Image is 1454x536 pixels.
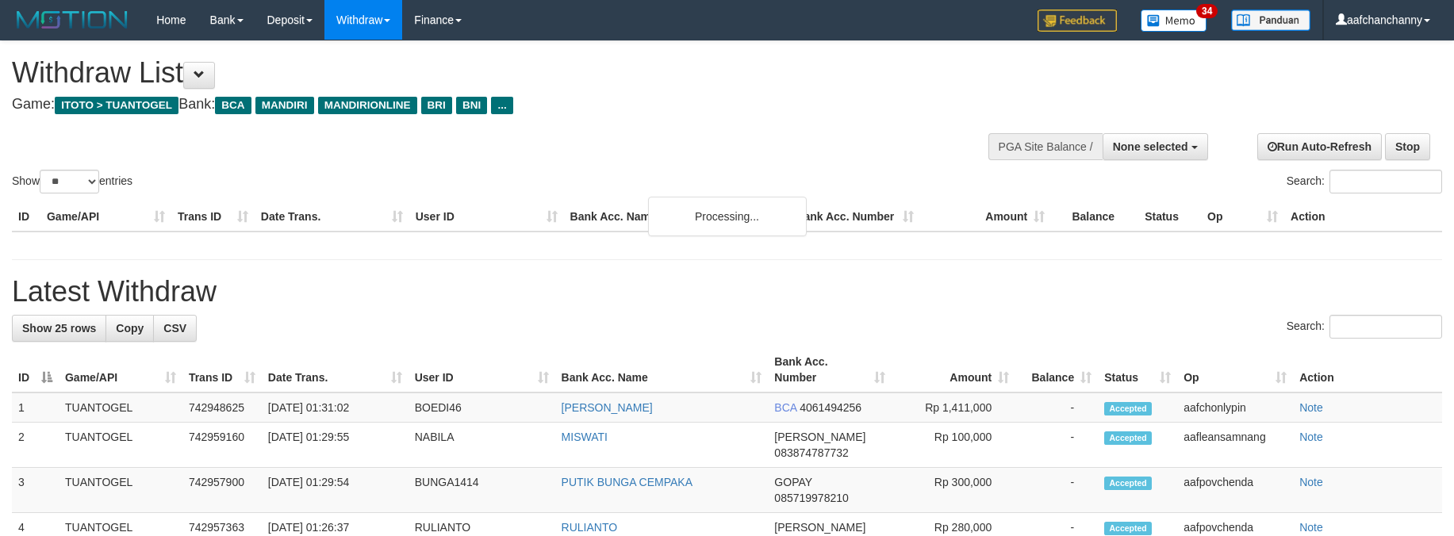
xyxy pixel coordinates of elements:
span: Accepted [1104,402,1152,415]
th: Bank Acc. Number: activate to sort column ascending [768,347,892,392]
span: [PERSON_NAME] [774,431,865,443]
td: 2 [12,423,59,468]
th: Date Trans.: activate to sort column ascending [262,347,409,392]
span: BCA [215,97,251,114]
span: Copy 4061494256 to clipboard [800,401,861,414]
a: MISWATI [562,431,608,443]
span: CSV [163,322,186,335]
span: BNI [456,97,487,114]
th: Trans ID [171,202,255,232]
span: Accepted [1104,431,1152,445]
th: Op: activate to sort column ascending [1177,347,1293,392]
th: Date Trans. [255,202,409,232]
span: Accepted [1104,522,1152,535]
td: 1 [12,392,59,423]
td: - [1015,423,1098,468]
td: - [1015,392,1098,423]
th: Action [1293,347,1442,392]
th: Amount [920,202,1051,232]
a: Run Auto-Refresh [1257,133,1382,160]
td: [DATE] 01:29:54 [262,468,409,513]
th: Bank Acc. Name [564,202,790,232]
th: User ID [409,202,564,232]
th: Game/API: activate to sort column ascending [59,347,182,392]
span: 34 [1196,4,1218,18]
a: RULIANTO [562,521,618,534]
a: Note [1299,476,1323,488]
td: BOEDI46 [409,392,555,423]
a: PUTIK BUNGA CEMPAKA [562,476,692,488]
span: Copy 085719978210 to clipboard [774,492,848,504]
td: BUNGA1414 [409,468,555,513]
span: Copy [116,322,144,335]
a: Copy [106,315,154,342]
span: Copy 083874787732 to clipboard [774,446,848,459]
span: ... [491,97,512,114]
td: aafleansamnang [1177,423,1293,468]
img: MOTION_logo.png [12,8,132,32]
a: Stop [1385,133,1430,160]
span: None selected [1113,140,1188,153]
td: aafchonlypin [1177,392,1293,423]
th: Bank Acc. Number [789,202,920,232]
a: Show 25 rows [12,315,106,342]
th: Status: activate to sort column ascending [1098,347,1177,392]
img: Button%20Memo.svg [1141,10,1207,32]
a: CSV [153,315,197,342]
span: MANDIRI [255,97,314,114]
td: 742959160 [182,423,262,468]
th: ID: activate to sort column descending [12,347,59,392]
td: 3 [12,468,59,513]
th: Trans ID: activate to sort column ascending [182,347,262,392]
h4: Game: Bank: [12,97,953,113]
h1: Latest Withdraw [12,276,1442,308]
a: [PERSON_NAME] [562,401,653,414]
span: GOPAY [774,476,811,488]
span: Accepted [1104,477,1152,490]
button: None selected [1103,133,1208,160]
img: panduan.png [1231,10,1310,31]
span: Show 25 rows [22,322,96,335]
span: ITOTO > TUANTOGEL [55,97,178,114]
th: Balance: activate to sort column ascending [1015,347,1098,392]
td: Rp 300,000 [892,468,1015,513]
label: Show entries [12,170,132,193]
th: Bank Acc. Name: activate to sort column ascending [555,347,769,392]
th: Balance [1051,202,1138,232]
span: [PERSON_NAME] [774,521,865,534]
td: 742948625 [182,392,262,423]
input: Search: [1329,315,1442,339]
td: 742957900 [182,468,262,513]
th: Status [1138,202,1201,232]
div: PGA Site Balance / [988,133,1103,160]
td: TUANTOGEL [59,468,182,513]
span: MANDIRIONLINE [318,97,417,114]
a: Note [1299,401,1323,414]
label: Search: [1287,315,1442,339]
a: Note [1299,431,1323,443]
h1: Withdraw List [12,57,953,89]
th: Op [1201,202,1284,232]
th: Amount: activate to sort column ascending [892,347,1015,392]
th: Action [1284,202,1442,232]
th: Game/API [40,202,171,232]
td: Rp 1,411,000 [892,392,1015,423]
select: Showentries [40,170,99,193]
span: BCA [774,401,796,414]
td: NABILA [409,423,555,468]
th: ID [12,202,40,232]
td: [DATE] 01:31:02 [262,392,409,423]
a: Note [1299,521,1323,534]
img: Feedback.jpg [1038,10,1117,32]
label: Search: [1287,170,1442,193]
td: Rp 100,000 [892,423,1015,468]
div: Processing... [648,197,807,236]
td: TUANTOGEL [59,423,182,468]
span: BRI [421,97,452,114]
td: [DATE] 01:29:55 [262,423,409,468]
td: - [1015,468,1098,513]
th: User ID: activate to sort column ascending [409,347,555,392]
td: TUANTOGEL [59,392,182,423]
input: Search: [1329,170,1442,193]
td: aafpovchenda [1177,468,1293,513]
